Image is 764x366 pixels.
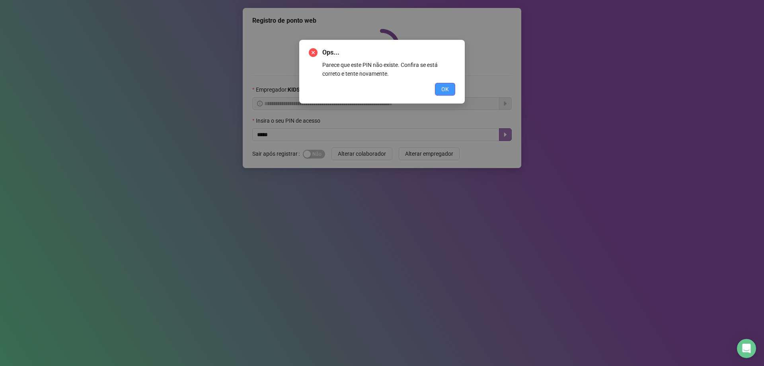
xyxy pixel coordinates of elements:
[737,339,756,358] div: Open Intercom Messenger
[309,48,318,57] span: close-circle
[435,83,455,96] button: OK
[322,48,455,57] span: Ops...
[322,61,455,78] div: Parece que este PIN não existe. Confira se está correto e tente novamente.
[441,85,449,94] span: OK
